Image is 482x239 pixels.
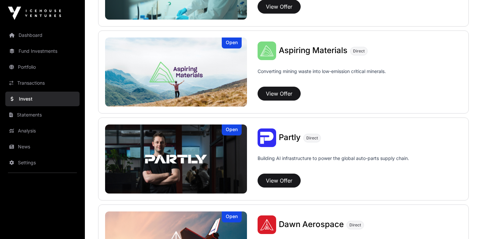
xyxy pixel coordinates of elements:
a: Dashboard [5,28,80,42]
img: Aspiring Materials [105,38,247,107]
span: Direct [306,135,318,141]
a: Portfolio [5,60,80,74]
div: Open [222,124,242,135]
button: View Offer [258,174,301,188]
span: Dawn Aerospace [279,219,344,229]
img: Partly [105,124,247,194]
img: Dawn Aerospace [258,215,276,234]
a: News [5,139,80,154]
a: Transactions [5,76,80,90]
a: Aspiring Materials [279,46,347,55]
button: View Offer [258,87,301,101]
img: Icehouse Ventures Logo [8,7,61,20]
img: Partly [258,128,276,147]
a: Fund Investments [5,44,80,58]
iframe: Chat Widget [449,207,482,239]
p: Converting mining waste into low-emission critical minerals. [258,68,386,84]
span: Direct [353,48,365,54]
img: Aspiring Materials [258,41,276,60]
a: Aspiring MaterialsOpen [105,38,247,107]
a: Statements [5,108,80,122]
div: Open [222,38,242,48]
span: Partly [279,132,301,142]
p: Building AI infrastructure to power the global auto-parts supply chain. [258,155,409,171]
span: Direct [349,222,361,228]
a: Analysis [5,123,80,138]
a: Dawn Aerospace [279,220,344,229]
a: Settings [5,155,80,170]
div: Open [222,211,242,222]
span: Aspiring Materials [279,45,347,55]
a: Partly [279,133,301,142]
a: Invest [5,92,80,106]
a: PartlyOpen [105,124,247,194]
